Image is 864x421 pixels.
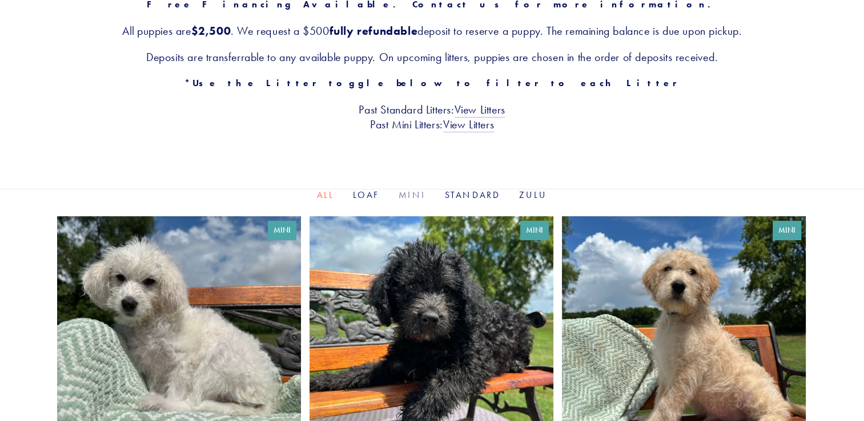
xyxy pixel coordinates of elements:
h3: All puppies are . We request a $500 deposit to reserve a puppy. The remaining balance is due upon... [57,23,807,38]
a: All [317,189,335,200]
a: Mini [399,189,427,200]
a: View Litters [443,118,494,132]
a: View Litters [455,103,505,118]
a: Zulu [519,189,547,200]
a: Standard [445,189,501,200]
strong: $2,500 [191,24,231,38]
h3: Deposits are transferrable to any available puppy. On upcoming litters, puppies are chosen in the... [57,50,807,64]
strong: fully refundable [329,24,418,38]
a: Loaf [353,189,380,200]
h3: Past Standard Litters: Past Mini Litters: [57,102,807,132]
strong: *Use the Litter toggle below to filter to each Litter [184,78,680,88]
